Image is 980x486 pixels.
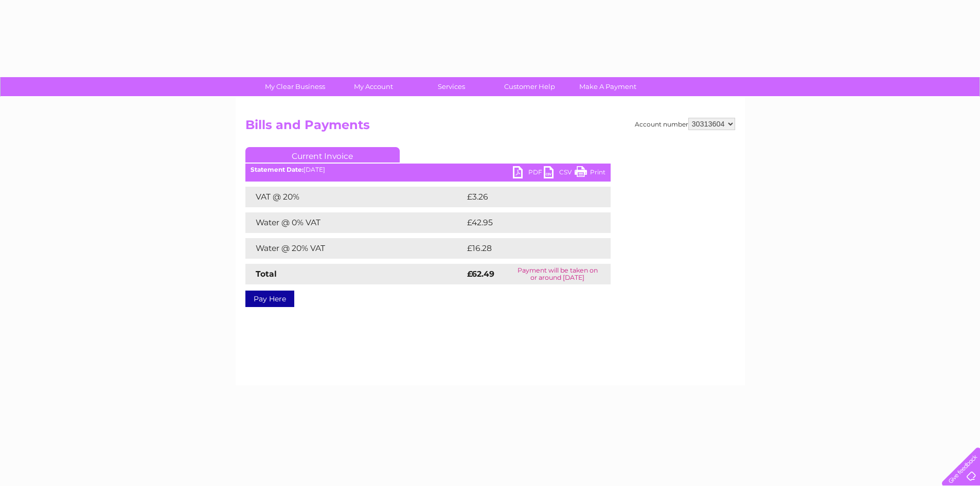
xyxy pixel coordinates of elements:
[465,212,590,233] td: £42.95
[245,166,611,173] div: [DATE]
[467,269,494,279] strong: £62.49
[245,291,294,307] a: Pay Here
[513,166,544,181] a: PDF
[635,118,735,130] div: Account number
[465,187,586,207] td: £3.26
[409,77,494,96] a: Services
[245,187,465,207] td: VAT @ 20%
[245,118,735,137] h2: Bills and Payments
[251,166,304,173] b: Statement Date:
[575,166,605,181] a: Print
[331,77,416,96] a: My Account
[465,238,589,259] td: £16.28
[245,212,465,233] td: Water @ 0% VAT
[505,264,611,284] td: Payment will be taken on or around [DATE]
[245,238,465,259] td: Water @ 20% VAT
[544,166,575,181] a: CSV
[253,77,337,96] a: My Clear Business
[256,269,277,279] strong: Total
[565,77,650,96] a: Make A Payment
[245,147,400,163] a: Current Invoice
[487,77,572,96] a: Customer Help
